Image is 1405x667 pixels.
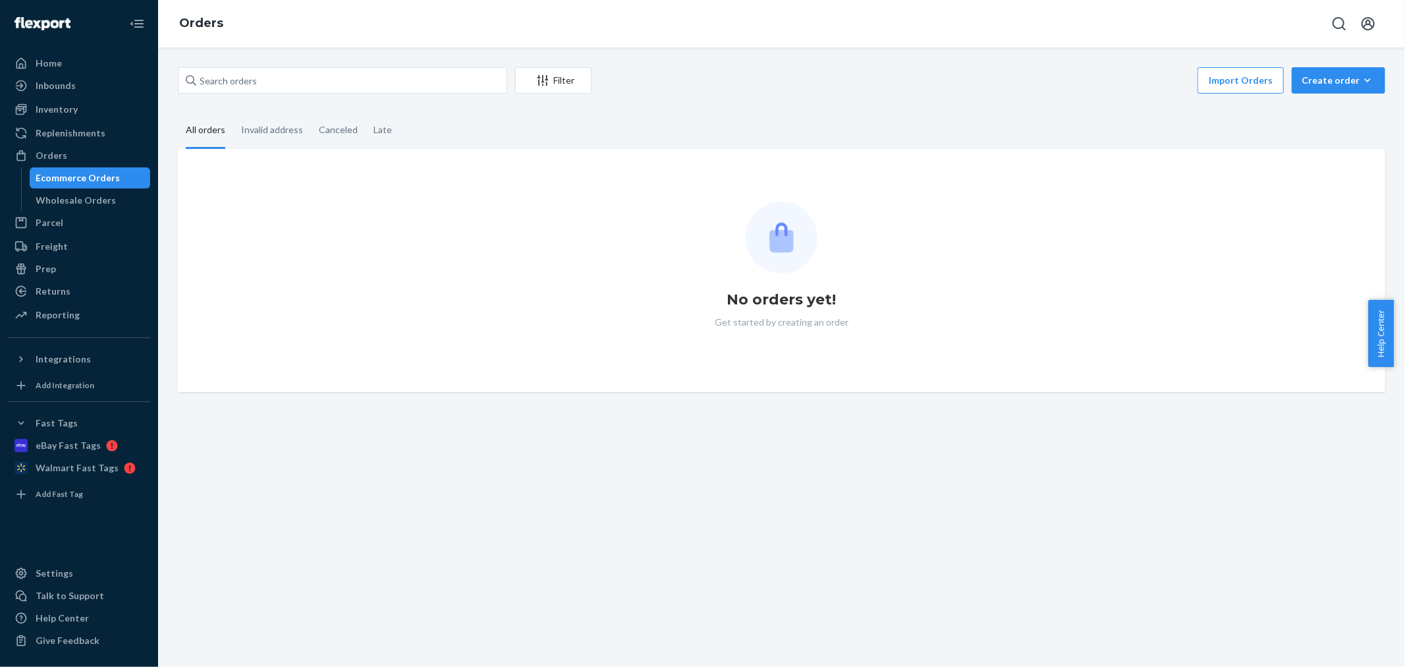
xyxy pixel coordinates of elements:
[14,17,70,30] img: Flexport logo
[8,349,150,370] button: Integrations
[178,67,507,94] input: Search orders
[36,240,68,253] div: Freight
[36,79,76,92] div: Inbounds
[36,285,70,298] div: Returns
[179,16,223,30] a: Orders
[8,484,150,505] a: Add Fast Tag
[1292,67,1385,94] button: Create order
[36,634,99,647] div: Give Feedback
[36,308,80,322] div: Reporting
[8,585,150,606] a: Talk to Support
[36,149,67,162] div: Orders
[515,67,592,94] button: Filter
[516,74,591,87] div: Filter
[36,171,121,185] div: Ecommerce Orders
[1355,11,1381,37] button: Open account menu
[8,281,150,302] a: Returns
[124,11,150,37] button: Close Navigation
[8,563,150,584] a: Settings
[8,145,150,166] a: Orders
[1368,300,1394,367] button: Help Center
[8,99,150,120] a: Inventory
[8,457,150,478] a: Walmart Fast Tags
[36,589,104,602] div: Talk to Support
[36,612,89,625] div: Help Center
[36,194,117,207] div: Wholesale Orders
[36,216,63,229] div: Parcel
[319,113,358,147] div: Canceled
[8,375,150,396] a: Add Integration
[36,567,73,580] div: Settings
[30,190,151,211] a: Wholesale Orders
[169,5,234,43] ol: breadcrumbs
[36,103,78,116] div: Inventory
[36,127,105,140] div: Replenishments
[8,212,150,233] a: Parcel
[8,123,150,144] a: Replenishments
[36,417,78,430] div: Fast Tags
[186,113,225,149] div: All orders
[8,75,150,96] a: Inbounds
[1198,67,1284,94] button: Import Orders
[1302,74,1375,87] div: Create order
[36,353,91,366] div: Integrations
[8,608,150,629] a: Help Center
[715,316,848,329] p: Get started by creating an order
[8,53,150,74] a: Home
[8,435,150,456] a: eBay Fast Tags
[8,304,150,326] a: Reporting
[36,488,83,500] div: Add Fast Tag
[36,380,94,391] div: Add Integration
[746,202,817,274] img: Empty list
[36,439,101,452] div: eBay Fast Tags
[8,236,150,257] a: Freight
[36,57,62,70] div: Home
[36,461,119,475] div: Walmart Fast Tags
[36,262,56,275] div: Prep
[8,630,150,651] button: Give Feedback
[241,113,303,147] div: Invalid address
[727,289,837,310] h1: No orders yet!
[30,167,151,188] a: Ecommerce Orders
[1326,11,1352,37] button: Open Search Box
[373,113,392,147] div: Late
[8,413,150,434] button: Fast Tags
[8,258,150,279] a: Prep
